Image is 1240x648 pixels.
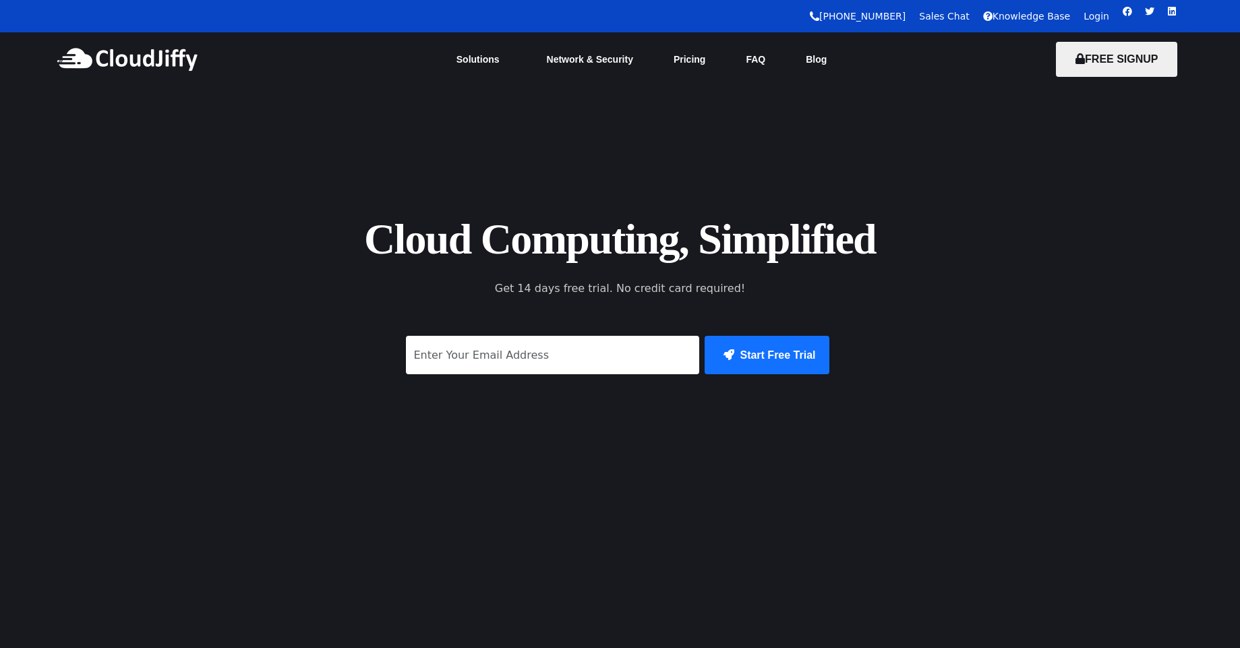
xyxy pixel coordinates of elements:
a: Network & Security [527,45,653,74]
a: Knowledge Base [983,11,1071,22]
p: Get 14 days free trial. No credit card required! [435,281,806,297]
button: FREE SIGNUP [1056,42,1177,77]
a: Blog [786,45,847,74]
a: [PHONE_NUMBER] [810,11,906,22]
button: Start Free Trial [705,336,829,374]
a: FAQ [726,45,786,74]
a: Pricing [653,45,726,74]
h1: Cloud Computing, Simplified [317,211,924,267]
a: FREE SIGNUP [1056,53,1177,65]
a: Solutions [436,45,527,74]
input: Enter Your Email Address [406,336,700,374]
a: Sales Chat [919,11,969,22]
a: Login [1084,11,1109,22]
